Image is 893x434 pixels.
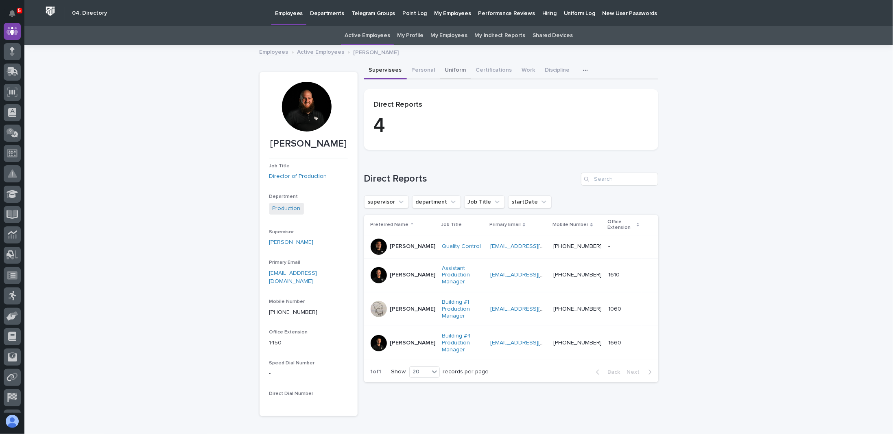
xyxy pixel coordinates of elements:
p: Show [391,368,406,375]
a: Quality Control [442,243,481,250]
p: 1610 [608,270,621,278]
p: 1660 [608,338,623,346]
p: - [608,241,611,250]
a: Active Employees [297,47,345,56]
tr: [PERSON_NAME]Assistant Production Manager [EMAIL_ADDRESS][DOMAIN_NAME] [PHONE_NUMBER]16101610 [364,258,658,292]
a: [EMAIL_ADDRESS][DOMAIN_NAME] [269,270,317,285]
a: [PHONE_NUMBER] [553,272,602,278]
p: Job Title [441,220,462,229]
p: [PERSON_NAME] [390,243,436,250]
button: Supervisees [364,62,407,79]
p: Direct Reports [374,101,648,110]
p: 1 of 1 [364,362,388,382]
span: Direct Dial Number [269,391,314,396]
button: users-avatar [4,413,21,430]
a: Director of Production [269,172,327,181]
span: Mobile Number [269,299,305,304]
a: Building #1 Production Manager [442,299,484,319]
tr: [PERSON_NAME]Building #1 Production Manager [EMAIL_ADDRESS][DOMAIN_NAME] [PHONE_NUMBER]10601060 [364,292,658,326]
a: Active Employees [345,26,390,45]
p: - [269,369,348,378]
h1: Direct Reports [364,173,578,185]
h2: 04. Directory [72,10,107,17]
a: Assistant Production Manager [442,265,484,285]
p: 1060 [608,304,623,313]
p: 4 [374,114,648,138]
a: Building #4 Production Manager [442,333,484,353]
a: [PHONE_NUMBER] [269,309,318,315]
span: Job Title [269,164,290,169]
a: My Employees [430,26,467,45]
button: Certifications [471,62,517,79]
button: Work [517,62,540,79]
a: Employees [260,47,288,56]
a: My Indirect Reports [475,26,525,45]
span: Office Extension [269,330,308,335]
a: [PHONE_NUMBER] [553,243,602,249]
a: [EMAIL_ADDRESS][DOMAIN_NAME] [490,272,582,278]
span: Supervisor [269,230,294,235]
a: [EMAIL_ADDRESS][DOMAIN_NAME] [490,243,582,249]
p: 5 [18,8,21,13]
span: Next [627,369,645,375]
p: [PERSON_NAME] [390,340,436,346]
tr: [PERSON_NAME]Quality Control [EMAIL_ADDRESS][DOMAIN_NAME] [PHONE_NUMBER]-- [364,235,658,258]
a: [PHONE_NUMBER] [553,340,602,346]
p: Preferred Name [371,220,409,229]
a: [PERSON_NAME] [269,238,314,247]
img: Workspace Logo [43,4,58,19]
button: Personal [407,62,440,79]
p: [PERSON_NAME] [390,272,436,278]
button: Notifications [4,5,21,22]
a: Production [273,204,301,213]
span: Primary Email [269,260,301,265]
span: Back [603,369,620,375]
span: Speed Dial Number [269,361,315,366]
button: Next [624,368,658,376]
input: Search [581,173,658,186]
button: department [412,195,461,208]
tr: [PERSON_NAME]Building #4 Production Manager [EMAIL_ADDRESS][DOMAIN_NAME] [PHONE_NUMBER]16601660 [364,326,658,360]
button: supervisor [364,195,409,208]
p: [PERSON_NAME] [354,47,399,56]
button: Discipline [540,62,575,79]
a: My Profile [397,26,424,45]
span: Department [269,194,298,199]
button: Job Title [464,195,505,208]
p: records per page [443,368,489,375]
a: [EMAIL_ADDRESS][DOMAIN_NAME] [490,340,582,346]
a: [PHONE_NUMBER] [553,306,602,312]
div: 20 [410,368,429,376]
a: Shared Devices [533,26,573,45]
p: 1450 [269,339,348,347]
button: Back [590,368,624,376]
p: [PERSON_NAME] [269,138,348,150]
p: Office Extension [607,217,635,232]
p: Mobile Number [552,220,588,229]
a: [EMAIL_ADDRESS][DOMAIN_NAME] [490,306,582,312]
p: [PERSON_NAME] [390,306,436,313]
p: Primary Email [489,220,521,229]
button: startDate [508,195,552,208]
div: Notifications5 [10,10,21,23]
button: Uniform [440,62,471,79]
